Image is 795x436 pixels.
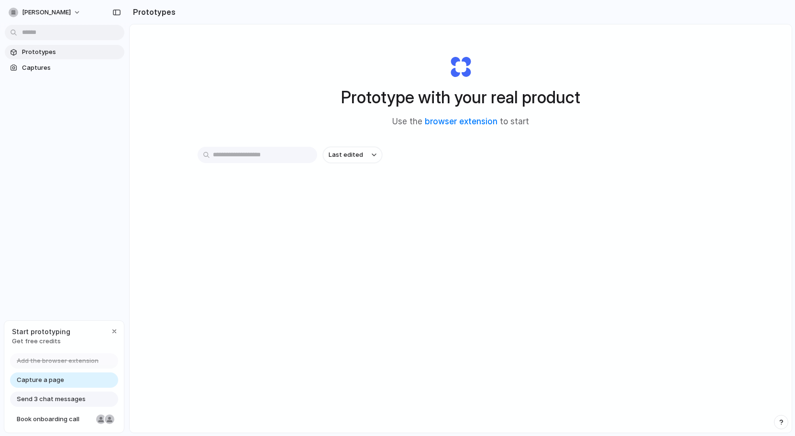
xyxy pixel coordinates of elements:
[104,414,115,425] div: Christian Iacullo
[22,8,71,17] span: [PERSON_NAME]
[341,85,580,110] h1: Prototype with your real product
[17,394,86,404] span: Send 3 chat messages
[10,412,118,427] a: Book onboarding call
[12,327,70,337] span: Start prototyping
[17,375,64,385] span: Capture a page
[5,45,124,59] a: Prototypes
[22,47,121,57] span: Prototypes
[95,414,107,425] div: Nicole Kubica
[425,117,497,126] a: browser extension
[22,63,121,73] span: Captures
[329,150,363,160] span: Last edited
[17,356,99,366] span: Add the browser extension
[129,6,176,18] h2: Prototypes
[5,5,86,20] button: [PERSON_NAME]
[392,116,529,128] span: Use the to start
[12,337,70,346] span: Get free credits
[5,61,124,75] a: Captures
[323,147,382,163] button: Last edited
[17,414,92,424] span: Book onboarding call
